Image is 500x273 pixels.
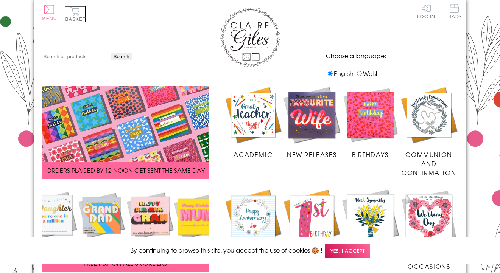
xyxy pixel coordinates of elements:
a: Birthdays [341,86,400,159]
a: New Releases [282,86,341,159]
p: Choose a language: [326,51,458,60]
input: Search [111,53,132,60]
label: Welsh [355,69,380,78]
span: Academic [234,150,273,159]
img: Claire Giles Greetings Cards [220,8,280,67]
span: ORDERS PLACED BY 12 NOON GET SENT THE SAME DAY [46,166,205,175]
span: Birthdays [352,150,388,159]
a: Wedding Occasions [400,188,458,271]
input: Search all products [42,53,109,60]
a: Trade [446,4,462,20]
input: English [328,71,333,76]
span: Menu [42,16,57,21]
a: Age Cards [282,188,341,262]
a: Log In [417,4,435,19]
span: Trade [446,4,462,19]
a: Academic [224,86,283,159]
a: Sympathy [341,188,400,262]
input: Welsh [357,71,362,76]
label: English [326,69,354,78]
button: Basket [65,6,86,22]
span: Communion and Confirmation [402,150,456,177]
span: New Releases [287,150,336,159]
a: Anniversary [224,188,283,262]
button: Menu [42,5,57,21]
a: Communion and Confirmation [400,86,458,177]
span: Yes, I accept [325,244,370,258]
